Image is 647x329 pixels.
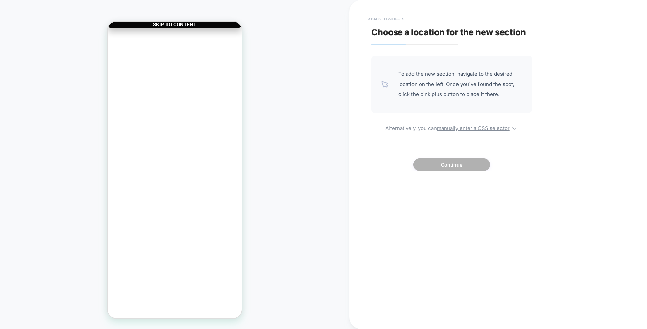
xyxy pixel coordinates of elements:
[413,158,490,171] button: Continue
[381,81,388,88] img: pointer
[371,27,526,37] span: Choose a location for the new section
[437,125,510,131] u: manually enter a CSS selector
[398,69,522,100] span: To add the new section, navigate to the desired location on the left. Once you`ve found the spot,...
[364,14,408,24] button: < Back to widgets
[371,123,532,131] span: Alternatively, you can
